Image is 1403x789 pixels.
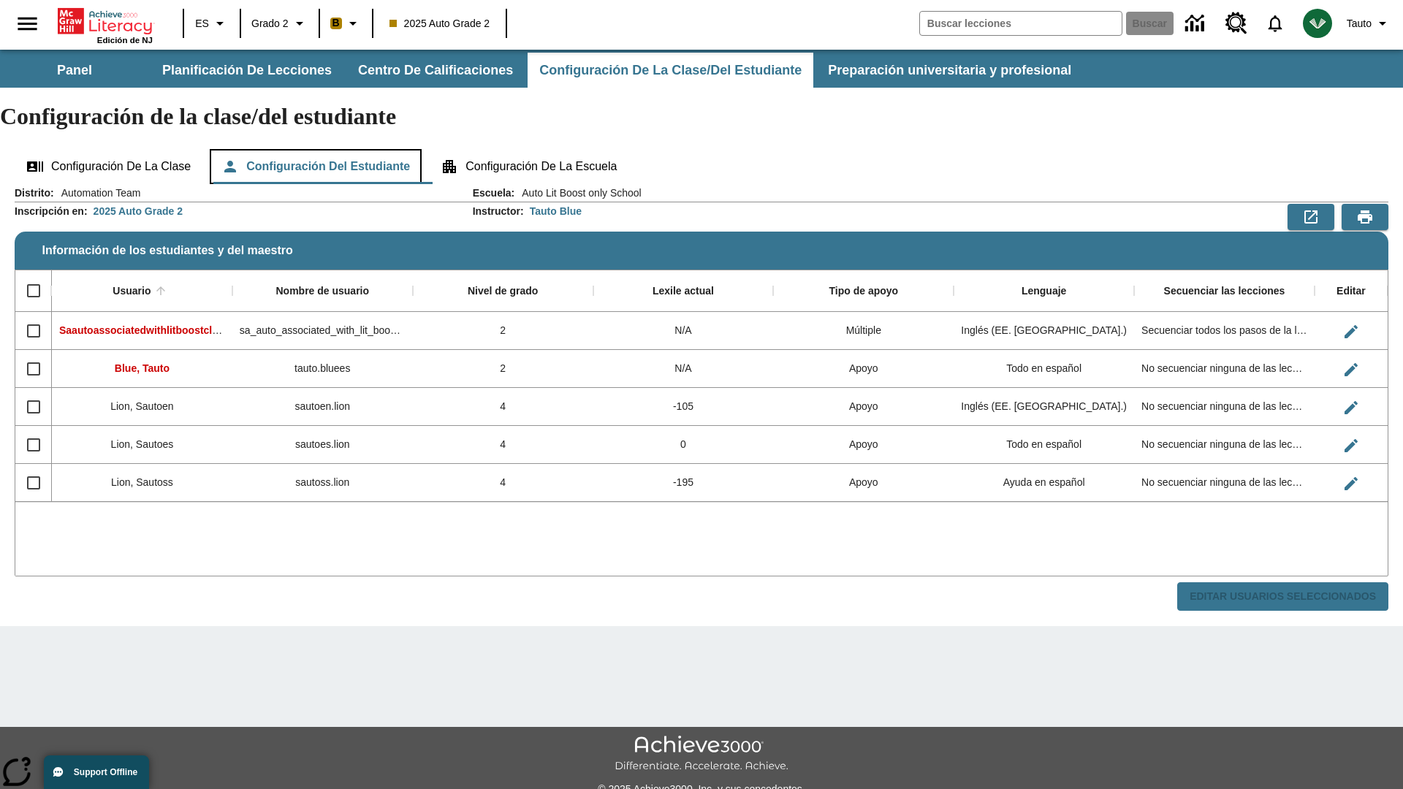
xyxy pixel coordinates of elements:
[115,362,170,374] span: Blue, Tauto
[1,53,148,88] button: Panel
[111,438,174,450] span: Lion, Sautoes
[210,149,422,184] button: Configuración del estudiante
[275,285,369,298] div: Nombre de usuario
[653,285,714,298] div: Lexile actual
[246,10,314,37] button: Grado: Grado 2, Elige un grado
[1337,317,1366,346] button: Editar Usuario
[346,53,525,88] button: Centro de calificaciones
[1341,10,1397,37] button: Perfil/Configuración
[111,476,173,488] span: Lion, Sautoss
[615,736,788,773] img: Achieve3000 Differentiate Accelerate Achieve
[413,464,593,502] div: 4
[773,426,954,464] div: Apoyo
[1134,388,1315,426] div: No secuenciar ninguna de las lecciones
[15,149,1388,184] div: Configuración de la clase/del estudiante
[773,388,954,426] div: Apoyo
[954,350,1134,388] div: Todo en español
[593,464,774,502] div: -195
[74,767,137,777] span: Support Offline
[6,2,49,45] button: Abrir el menú lateral
[773,312,954,350] div: Múltiple
[97,36,153,45] span: Edición de NJ
[42,244,293,257] span: Información de los estudiantes y del maestro
[473,187,515,199] h2: Escuela :
[413,426,593,464] div: 4
[15,186,1388,611] div: Información de los estudiantes y del maestro
[920,12,1122,35] input: Buscar campo
[113,285,151,298] div: Usuario
[15,205,88,218] h2: Inscripción en :
[1288,204,1334,230] button: Exportar a CSV
[1134,312,1315,350] div: Secuenciar todos los pasos de la lección
[1176,4,1217,44] a: Centro de información
[1217,4,1256,43] a: Centro de recursos, Se abrirá en una pestaña nueva.
[94,204,183,218] div: 2025 Auto Grade 2
[593,388,774,426] div: -105
[15,187,54,199] h2: Distrito :
[232,426,413,464] div: sautoes.lion
[954,426,1134,464] div: Todo en español
[110,400,173,412] span: Lion, Sautoen
[1337,469,1366,498] button: Editar Usuario
[1294,4,1341,42] button: Escoja un nuevo avatar
[58,5,153,45] div: Portada
[389,16,490,31] span: 2025 Auto Grade 2
[593,426,774,464] div: 0
[1347,16,1372,31] span: Tauto
[773,464,954,502] div: Apoyo
[1337,355,1366,384] button: Editar Usuario
[1134,426,1315,464] div: No secuenciar ninguna de las lecciones
[232,464,413,502] div: sautoss.lion
[514,186,641,200] span: Auto Lit Boost only School
[151,53,343,88] button: Planificación de lecciones
[324,10,368,37] button: Boost El color de la clase es anaranjado claro. Cambiar el color de la clase.
[473,205,524,218] h2: Instructor :
[195,16,209,31] span: ES
[829,285,898,298] div: Tipo de apoyo
[954,312,1134,350] div: Inglés (EE. UU.)
[332,14,340,32] span: B
[413,350,593,388] div: 2
[593,350,774,388] div: N/A
[1164,285,1285,298] div: Secuenciar las lecciones
[1337,431,1366,460] button: Editar Usuario
[816,53,1083,88] button: Preparación universitaria y profesional
[954,388,1134,426] div: Inglés (EE. UU.)
[593,312,774,350] div: N/A
[189,10,235,37] button: Lenguaje: ES, Selecciona un idioma
[773,350,954,388] div: Apoyo
[54,186,141,200] span: Automation Team
[530,204,582,218] div: Tauto Blue
[1337,393,1366,422] button: Editar Usuario
[232,312,413,350] div: sa_auto_associated_with_lit_boost_classes
[1256,4,1294,42] a: Notificaciones
[58,7,153,36] a: Portada
[1303,9,1332,38] img: avatar image
[232,350,413,388] div: tauto.bluees
[429,149,628,184] button: Configuración de la escuela
[468,285,538,298] div: Nivel de grado
[251,16,289,31] span: Grado 2
[1342,204,1388,230] button: Vista previa de impresión
[15,149,202,184] button: Configuración de la clase
[232,388,413,426] div: sautoen.lion
[44,755,149,789] button: Support Offline
[1134,464,1315,502] div: No secuenciar ninguna de las lecciones
[59,324,370,336] span: Saautoassociatedwithlitboostcl, Saautoassociatedwithlitboostcl
[1337,285,1366,298] div: Editar
[1022,285,1066,298] div: Lenguaje
[413,312,593,350] div: 2
[413,388,593,426] div: 4
[528,53,813,88] button: Configuración de la clase/del estudiante
[1134,350,1315,388] div: No secuenciar ninguna de las lecciones
[954,464,1134,502] div: Ayuda en español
